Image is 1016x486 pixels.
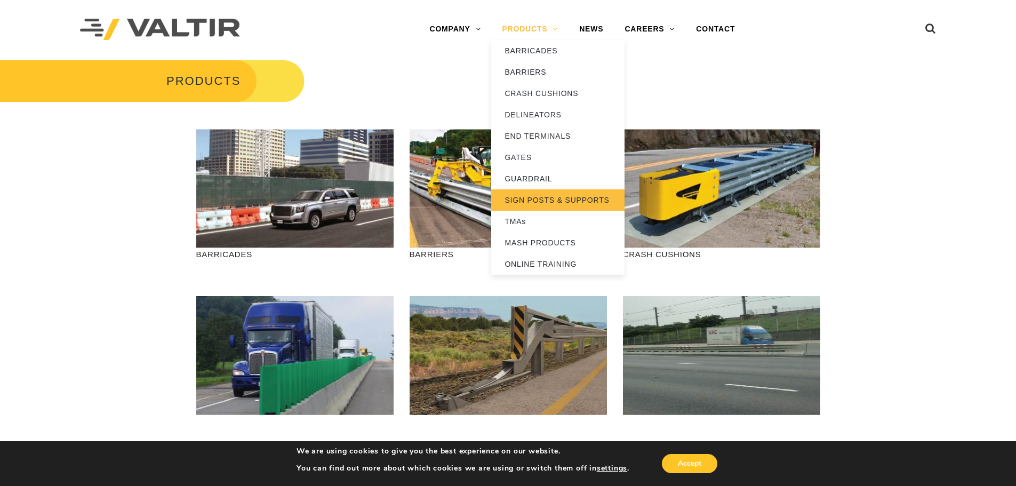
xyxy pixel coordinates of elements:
a: DELINEATORS [491,104,625,125]
a: BARRICADES [491,40,625,61]
p: BARRICADES [196,248,394,260]
p: We are using cookies to give you the best experience on our website. [297,447,629,456]
a: GATES [491,147,625,168]
a: COMPANY [419,19,491,40]
button: settings [597,464,627,473]
a: CRASH CUSHIONS [491,83,625,104]
p: BARRIERS [410,248,607,260]
p: CRASH CUSHIONS [623,248,820,260]
img: Valtir [80,19,240,41]
a: SIGN POSTS & SUPPORTS [491,189,625,211]
a: ONLINE TRAINING [491,253,625,275]
a: MASH PRODUCTS [491,232,625,253]
p: You can find out more about which cookies we are using or switch them off in . [297,464,629,473]
a: END TERMINALS [491,125,625,147]
a: BARRIERS [491,61,625,83]
a: PRODUCTS [491,19,569,40]
a: CAREERS [614,19,685,40]
button: Accept [662,454,717,473]
a: NEWS [569,19,614,40]
a: TMAs [491,211,625,232]
a: GUARDRAIL [491,168,625,189]
a: CONTACT [685,19,746,40]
